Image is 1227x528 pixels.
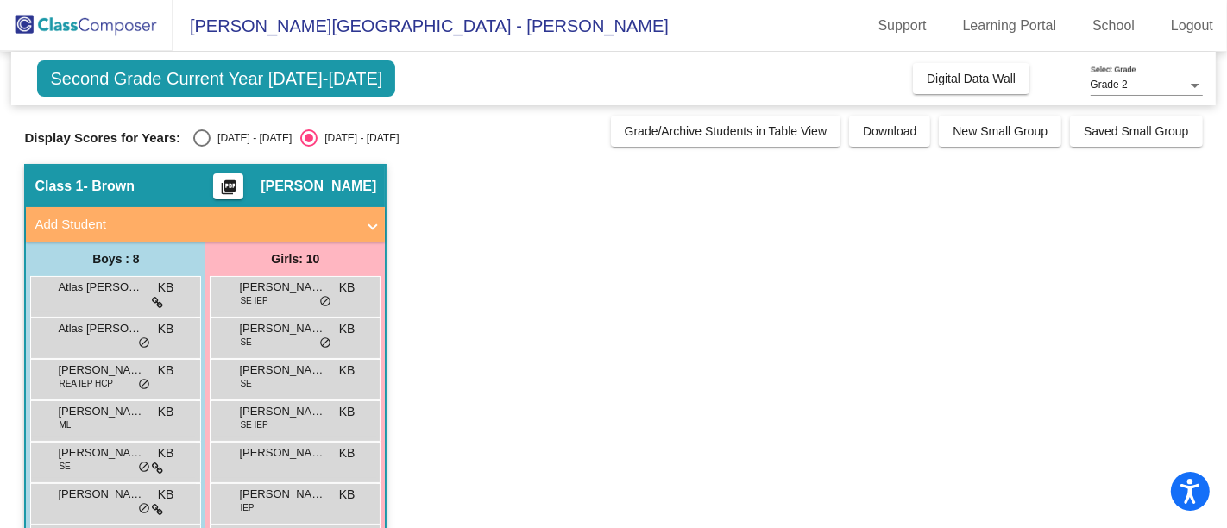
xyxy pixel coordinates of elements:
span: do_not_disturb_alt [138,378,150,392]
span: [PERSON_NAME] [239,320,325,337]
span: SE [240,377,251,390]
span: [PERSON_NAME] [58,403,144,420]
span: [PERSON_NAME] [239,361,325,379]
button: Download [849,116,930,147]
div: Boys : 8 [26,242,205,276]
span: IEP [240,501,254,514]
span: Display Scores for Years: [24,130,180,146]
mat-icon: picture_as_pdf [218,179,239,203]
span: do_not_disturb_alt [319,295,331,309]
span: [PERSON_NAME] [239,403,325,420]
span: KB [339,403,356,421]
a: Support [865,12,941,40]
mat-panel-title: Add Student [35,215,356,235]
span: - Brown [83,178,135,195]
div: [DATE] - [DATE] [211,130,292,146]
span: [PERSON_NAME] [239,279,325,296]
span: KB [158,361,174,380]
span: SE IEP [240,294,267,307]
span: [PERSON_NAME][GEOGRAPHIC_DATA] - [PERSON_NAME] [173,12,669,40]
span: KB [158,486,174,504]
span: KB [339,361,356,380]
span: [PERSON_NAME] [58,486,144,503]
span: KB [339,320,356,338]
button: Digital Data Wall [913,63,1029,94]
button: Grade/Archive Students in Table View [611,116,841,147]
button: Print Students Details [213,173,243,199]
span: KB [158,320,174,338]
span: KB [339,486,356,504]
span: [PERSON_NAME] [58,361,144,379]
button: Saved Small Group [1070,116,1202,147]
span: REA IEP HCP [59,377,113,390]
span: do_not_disturb_alt [138,461,150,475]
span: SE [59,460,70,473]
span: Atlas [PERSON_NAME] [58,320,144,337]
span: do_not_disturb_alt [138,502,150,516]
span: Grade 2 [1091,79,1128,91]
span: [PERSON_NAME] [239,486,325,503]
span: [PERSON_NAME] [261,178,376,195]
div: Girls: 10 [205,242,385,276]
button: New Small Group [939,116,1061,147]
a: School [1079,12,1148,40]
span: KB [339,279,356,297]
span: Second Grade Current Year [DATE]-[DATE] [37,60,395,97]
span: Grade/Archive Students in Table View [625,124,827,138]
span: KB [158,444,174,462]
a: Logout [1157,12,1227,40]
span: KB [339,444,356,462]
span: ML [59,418,71,431]
span: Class 1 [35,178,83,195]
a: Learning Portal [949,12,1071,40]
span: [PERSON_NAME] [58,444,144,462]
span: SE IEP [240,418,267,431]
span: Saved Small Group [1084,124,1188,138]
span: Atlas [PERSON_NAME] [58,279,144,296]
span: KB [158,403,174,421]
span: [PERSON_NAME] [239,444,325,462]
mat-expansion-panel-header: Add Student [26,207,385,242]
span: do_not_disturb_alt [319,336,331,350]
span: New Small Group [953,124,1048,138]
span: do_not_disturb_alt [138,336,150,350]
span: SE [240,336,251,349]
span: Download [863,124,916,138]
div: [DATE] - [DATE] [318,130,399,146]
span: Digital Data Wall [927,72,1016,85]
span: KB [158,279,174,297]
mat-radio-group: Select an option [193,129,399,147]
